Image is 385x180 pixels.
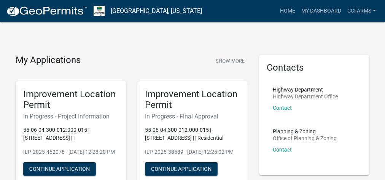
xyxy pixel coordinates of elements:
button: Continue Application [23,162,96,176]
h5: Improvement Location Permit [23,89,118,111]
a: Home [277,4,298,18]
h5: Contacts [267,62,362,73]
a: ccfarms [344,4,379,18]
a: Contact [273,105,292,111]
p: ILP-2025-462076 - [DATE] 12:28:20 PM [23,148,118,156]
p: 55-06-04-300-012.000-015 | [STREET_ADDRESS] | | Residential [145,126,240,142]
a: [GEOGRAPHIC_DATA], [US_STATE] [111,5,202,17]
p: 55-06-04-300-012.000-015 | [STREET_ADDRESS] | | [23,126,118,142]
p: Office of Planning & Zoning [273,136,337,141]
h4: My Applications [16,55,81,66]
h6: In Progress - Project Information [23,113,118,120]
p: Highway Department [273,87,338,92]
button: Show More [213,55,248,67]
img: Morgan County, Indiana [94,6,105,16]
a: Contact [273,147,292,153]
button: Continue Application [145,162,218,176]
p: ILP-2025-38589 - [DATE] 12:25:02 PM [145,148,240,156]
h5: Improvement Location Permit [145,89,240,111]
p: Planning & Zoning [273,129,337,134]
a: My Dashboard [298,4,344,18]
p: Highway Department Office [273,94,338,99]
h6: In Progress - Final Approval [145,113,240,120]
